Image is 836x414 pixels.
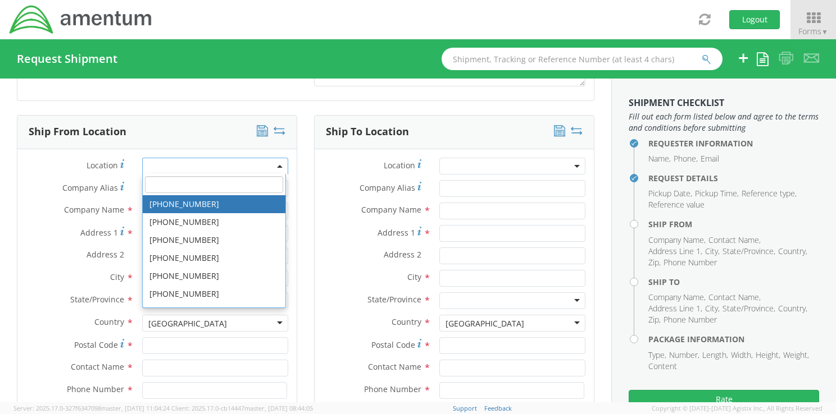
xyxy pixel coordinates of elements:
span: Address 1 [80,227,118,238]
h4: Package Information [648,335,819,343]
li: [PHONE_NUMBER] [143,249,285,267]
span: master, [DATE] 08:44:05 [244,404,313,412]
span: Location [87,160,118,171]
li: Content [648,361,677,372]
span: ▼ [821,27,828,36]
span: Forms [798,26,828,36]
li: Email [701,153,719,164]
span: Phone Number [67,384,124,394]
span: City [110,272,124,282]
span: Address 2 [384,249,421,260]
h4: Ship From [648,220,819,228]
span: Company Name [64,204,124,215]
li: [PHONE_NUMBER] [143,195,285,213]
li: Zip [648,314,661,325]
span: Server: 2025.17.0-327f6347098 [13,404,170,412]
li: Phone [674,153,698,164]
button: Logout [729,10,780,29]
div: [GEOGRAPHIC_DATA] [148,318,227,329]
li: Height [756,349,780,361]
li: City [705,246,720,257]
li: Pickup Date [648,188,692,199]
li: Contact Name [708,292,761,303]
span: Company Name [361,204,421,215]
span: master, [DATE] 11:04:24 [101,404,170,412]
div: [GEOGRAPHIC_DATA] [446,318,524,329]
li: Pickup Time [695,188,739,199]
li: Width [731,349,753,361]
li: Reference value [648,199,705,210]
li: [PHONE_NUMBER] [143,303,285,321]
input: Shipment, Tracking or Reference Number (at least 4 chars) [442,48,723,70]
span: Phone Number [364,384,421,394]
li: [PHONE_NUMBER] [143,267,285,285]
span: Postal Code [74,339,118,350]
span: Client: 2025.17.0-cb14447 [171,404,313,412]
li: State/Province [723,246,775,257]
span: Location [384,160,415,171]
li: Type [648,349,666,361]
a: Feedback [484,404,512,412]
li: Address Line 1 [648,246,702,257]
li: Address Line 1 [648,303,702,314]
li: Number [669,349,699,361]
li: Reference type [742,188,797,199]
h4: Requester Information [648,139,819,148]
span: State/Province [367,294,421,305]
h3: Ship From Location [29,126,126,137]
span: Company Alias [360,182,415,193]
span: City [407,272,421,282]
li: City [705,303,720,314]
h3: Shipment Checklist [629,98,819,108]
h4: Request Details [648,174,819,182]
span: Postal Code [371,339,415,350]
span: State/Province [70,294,124,305]
li: Weight [783,349,809,361]
li: State/Province [723,303,775,314]
span: Contact Name [368,361,421,372]
li: Contact Name [708,234,761,246]
span: Contact Name [71,361,124,372]
span: Address 1 [378,227,415,238]
a: Support [453,404,477,412]
h3: Ship To Location [326,126,409,137]
span: Copyright © [DATE]-[DATE] Agistix Inc., All Rights Reserved [652,404,823,413]
button: Rate [629,390,819,409]
span: Fill out each form listed below and agree to the terms and conditions before submitting [629,111,819,134]
li: Name [648,153,671,164]
img: dyn-intl-logo-049831509241104b2a82.png [8,4,153,35]
span: Address 2 [87,249,124,260]
li: Country [778,246,807,257]
li: [PHONE_NUMBER] [143,213,285,231]
span: Country [94,316,124,327]
span: Country [392,316,421,327]
li: Zip [648,257,661,268]
h4: Request Shipment [17,53,117,65]
li: Company Name [648,292,706,303]
li: Company Name [648,234,706,246]
span: Company Alias [62,182,118,193]
li: [PHONE_NUMBER] [143,231,285,249]
li: [PHONE_NUMBER] [143,285,285,303]
li: Phone Number [664,257,717,268]
li: Country [778,303,807,314]
li: Length [702,349,728,361]
h4: Ship To [648,278,819,286]
li: Phone Number [664,314,717,325]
